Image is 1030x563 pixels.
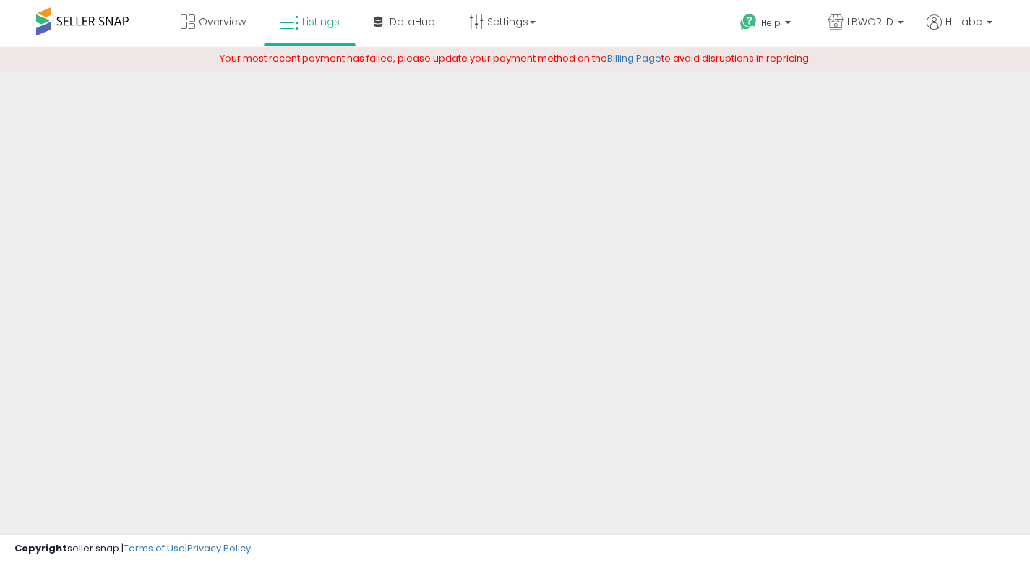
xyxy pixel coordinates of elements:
[607,51,661,65] a: Billing Page
[390,14,435,29] span: DataHub
[945,14,982,29] span: Hi Labe
[302,14,340,29] span: Listings
[847,14,893,29] span: LBWORLD
[927,14,992,47] a: Hi Labe
[14,541,67,555] strong: Copyright
[14,542,251,556] div: seller snap | |
[739,13,758,31] i: Get Help
[187,541,251,555] a: Privacy Policy
[220,51,811,65] span: Your most recent payment has failed, please update your payment method on the to avoid disruption...
[199,14,246,29] span: Overview
[761,17,781,29] span: Help
[729,2,805,47] a: Help
[124,541,185,555] a: Terms of Use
